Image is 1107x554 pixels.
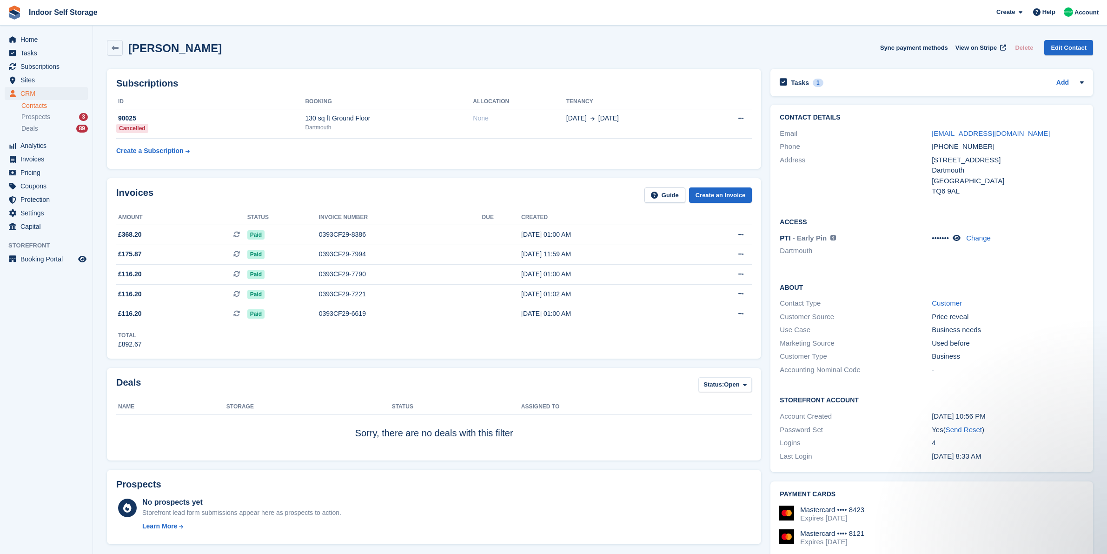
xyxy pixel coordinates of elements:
span: Coupons [20,180,76,193]
th: Booking [305,94,473,109]
span: Paid [247,290,265,299]
div: [PHONE_NUMBER] [932,141,1084,152]
span: CRM [20,87,76,100]
span: Tasks [20,47,76,60]
div: No prospects yet [142,497,341,508]
div: None [473,113,566,123]
div: Address [780,155,932,197]
div: Storefront lead form submissions appear here as prospects to action. [142,508,341,518]
div: Last Login [780,451,932,462]
div: - [932,365,1084,375]
a: [EMAIL_ADDRESS][DOMAIN_NAME] [932,129,1050,137]
th: Status [392,400,521,414]
span: Paid [247,309,265,319]
div: [DATE] 11:59 AM [521,249,687,259]
a: menu [5,87,88,100]
div: Expires [DATE] [800,538,864,546]
div: Customer Source [780,312,932,322]
a: Create a Subscription [116,142,190,160]
div: Business needs [932,325,1084,335]
h2: Subscriptions [116,78,752,89]
span: Home [20,33,76,46]
span: Prospects [21,113,50,121]
div: 0393CF29-7790 [319,269,482,279]
a: menu [5,166,88,179]
div: Price reveal [932,312,1084,322]
time: 2025-08-28 07:33:52 UTC [932,452,981,460]
div: 0393CF29-6619 [319,309,482,319]
button: Delete [1011,40,1037,55]
div: Customer Type [780,351,932,362]
a: menu [5,139,88,152]
a: Preview store [77,254,88,265]
h2: Tasks [791,79,809,87]
span: Protection [20,193,76,206]
a: menu [5,220,88,233]
h2: Invoices [116,187,153,203]
img: stora-icon-8386f47178a22dfd0bd8f6a31ec36ba5ce8667c1dd55bd0f319d3a0aa187defe.svg [7,6,21,20]
div: 130 sq ft Ground Floor [305,113,473,123]
span: Paid [247,250,265,259]
span: Sites [20,73,76,87]
span: ••••••• [932,234,949,242]
a: menu [5,193,88,206]
th: Name [116,400,226,414]
div: Mastercard •••• 8121 [800,529,864,538]
div: Dartmouth [932,165,1084,176]
span: Storefront [8,241,93,250]
span: Paid [247,230,265,240]
h2: About [780,282,1084,292]
a: Contacts [21,101,88,110]
a: Deals 89 [21,124,88,133]
a: Indoor Self Storage [25,5,101,20]
div: [DATE] 01:00 AM [521,230,687,240]
a: View on Stripe [952,40,1008,55]
span: Open [724,380,739,389]
a: Prospects 3 [21,112,88,122]
div: 4 [932,438,1084,448]
a: Customer [932,299,962,307]
a: menu [5,207,88,220]
th: ID [116,94,305,109]
div: 89 [76,125,88,133]
div: £892.67 [118,340,142,349]
span: Status: [703,380,724,389]
th: Status [247,210,319,225]
a: menu [5,33,88,46]
div: 90025 [116,113,305,123]
div: 0393CF29-8386 [319,230,482,240]
span: PTI [780,234,790,242]
th: Due [482,210,521,225]
img: icon-info-grey-7440780725fd019a000dd9b08b2336e03edf1995a4989e88bcd33f0948082b44.svg [830,235,836,240]
a: Add [1056,78,1069,88]
th: Amount [116,210,247,225]
span: Sorry, there are no deals with this filter [355,428,513,438]
span: Capital [20,220,76,233]
span: Settings [20,207,76,220]
div: Learn More [142,521,177,531]
th: Allocation [473,94,566,109]
h2: Deals [116,377,141,394]
a: menu [5,60,88,73]
div: [DATE] 10:56 PM [932,411,1084,422]
button: Sync payment methods [880,40,948,55]
th: Created [521,210,687,225]
div: [STREET_ADDRESS] [932,155,1084,166]
span: £116.20 [118,289,142,299]
div: Used before [932,338,1084,349]
div: Logins [780,438,932,448]
a: menu [5,73,88,87]
span: [DATE] [598,113,619,123]
div: [DATE] 01:00 AM [521,309,687,319]
h2: Contact Details [780,114,1084,121]
div: Mastercard •••• 8423 [800,506,864,514]
div: TQ6 9AL [932,186,1084,197]
span: View on Stripe [955,43,997,53]
span: Account [1074,8,1099,17]
th: Tenancy [566,94,702,109]
div: 0393CF29-7221 [319,289,482,299]
span: Analytics [20,139,76,152]
div: 0393CF29-7994 [319,249,482,259]
div: Marketing Source [780,338,932,349]
span: - Early Pin [793,234,827,242]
